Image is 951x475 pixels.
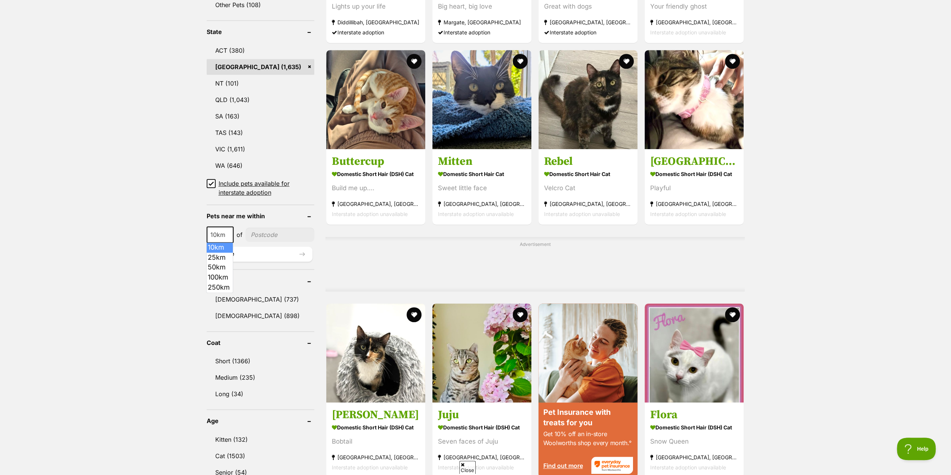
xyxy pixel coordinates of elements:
div: Snow Queen [650,437,738,447]
span: of [237,230,243,239]
strong: Domestic Short Hair (DSH) Cat [650,422,738,433]
a: QLD (1,043) [207,92,315,108]
li: 50km [207,262,232,272]
header: Gender [207,277,315,284]
strong: [GEOGRAPHIC_DATA], [GEOGRAPHIC_DATA] [438,199,526,209]
strong: [GEOGRAPHIC_DATA], [GEOGRAPHIC_DATA] [650,452,738,462]
h3: Flora [650,408,738,422]
h3: [PERSON_NAME] [332,408,420,422]
img: Venezia - Domestic Short Hair (DSH) Cat [645,50,744,149]
a: Medium (235) [207,370,315,385]
strong: [GEOGRAPHIC_DATA], [GEOGRAPHIC_DATA] [650,17,738,27]
span: Interstate adoption unavailable [650,211,726,218]
a: Kitten (132) [207,432,315,447]
button: favourite [407,307,422,322]
strong: [GEOGRAPHIC_DATA], [GEOGRAPHIC_DATA] [544,199,632,209]
img: Juju - Domestic Short Hair (DSH) Cat [432,303,531,402]
div: Sweet little face [438,183,526,194]
a: NT (101) [207,75,315,91]
span: 10km [207,226,234,243]
span: Interstate adoption unavailable [332,464,408,471]
img: Rebel - Domestic Short Hair Cat [538,50,637,149]
strong: [GEOGRAPHIC_DATA], [GEOGRAPHIC_DATA] [650,199,738,209]
div: Interstate adoption [544,27,632,37]
button: favourite [725,54,740,69]
div: Interstate adoption [332,27,420,37]
li: 25km [207,253,232,263]
button: favourite [725,307,740,322]
span: Interstate adoption unavailable [650,464,726,471]
div: Advertisement [325,237,744,292]
span: Interstate adoption unavailable [438,211,514,218]
strong: Domestic Short Hair Cat [438,169,526,180]
button: favourite [513,307,528,322]
span: Close [459,461,476,474]
strong: [GEOGRAPHIC_DATA], [GEOGRAPHIC_DATA] [438,452,526,462]
img: Gidget - Domestic Short Hair (DSH) Cat [326,303,425,402]
strong: [GEOGRAPHIC_DATA], [GEOGRAPHIC_DATA] [332,452,420,462]
h3: [GEOGRAPHIC_DATA] [650,155,738,169]
div: Playful [650,183,738,194]
span: Include pets available for interstate adoption [219,179,315,197]
a: Short (1366) [207,353,315,369]
header: State [207,28,315,35]
h3: Mitten [438,155,526,169]
strong: Margate, [GEOGRAPHIC_DATA] [438,17,526,27]
a: [GEOGRAPHIC_DATA] Domestic Short Hair (DSH) Cat Playful [GEOGRAPHIC_DATA], [GEOGRAPHIC_DATA] Inte... [645,149,744,225]
strong: Domestic Short Hair (DSH) Cat [332,422,420,433]
a: [DEMOGRAPHIC_DATA] (737) [207,292,315,307]
strong: Domestic Short Hair (DSH) Cat [332,169,420,180]
button: favourite [513,54,528,69]
a: Mitten Domestic Short Hair Cat Sweet little face [GEOGRAPHIC_DATA], [GEOGRAPHIC_DATA] Interstate ... [432,149,531,225]
a: WA (646) [207,158,315,173]
strong: Domestic Short Hair Cat [544,169,632,180]
span: 10km [207,229,233,240]
a: VIC (1,611) [207,141,315,157]
h3: Buttercup [332,155,420,169]
div: Build me up.... [332,183,420,194]
strong: [GEOGRAPHIC_DATA], [GEOGRAPHIC_DATA] [544,17,632,27]
a: Cat (1503) [207,448,315,464]
li: 10km [207,243,232,253]
span: Interstate adoption unavailable [332,211,408,218]
li: 100km [207,272,232,283]
header: Coat [207,339,315,346]
a: Buttercup Domestic Short Hair (DSH) Cat Build me up.... [GEOGRAPHIC_DATA], [GEOGRAPHIC_DATA] Inte... [326,149,425,225]
a: [DEMOGRAPHIC_DATA] (898) [207,308,315,324]
span: Interstate adoption unavailable [438,464,514,471]
button: Update [207,247,313,262]
button: favourite [619,54,634,69]
a: Rebel Domestic Short Hair Cat Velcro Cat [GEOGRAPHIC_DATA], [GEOGRAPHIC_DATA] Interstate adoption... [538,149,637,225]
img: Mitten - Domestic Short Hair Cat [432,50,531,149]
h3: Juju [438,408,526,422]
div: Big heart, big love [438,1,526,12]
div: Seven faces of Juju [438,437,526,447]
div: Velcro Cat [544,183,632,194]
strong: [GEOGRAPHIC_DATA], [GEOGRAPHIC_DATA] [332,199,420,209]
a: Long (34) [207,386,315,402]
div: Interstate adoption [438,27,526,37]
strong: Domestic Short Hair (DSH) Cat [438,422,526,433]
img: Buttercup - Domestic Short Hair (DSH) Cat [326,50,425,149]
div: Lights up your life [332,1,420,12]
strong: Diddillibah, [GEOGRAPHIC_DATA] [332,17,420,27]
div: Bobtail [332,437,420,447]
div: Your friendly ghost [650,1,738,12]
a: Include pets available for interstate adoption [207,179,315,197]
button: favourite [407,54,422,69]
img: Flora - Domestic Short Hair (DSH) Cat [645,303,744,402]
a: TAS (143) [207,125,315,141]
header: Age [207,417,315,424]
header: Pets near me within [207,213,315,219]
a: [GEOGRAPHIC_DATA] (1,635) [207,59,315,75]
span: Interstate adoption unavailable [544,211,620,218]
div: Great with dogs [544,1,632,12]
a: ACT (380) [207,43,315,58]
input: postcode [246,228,315,242]
span: Interstate adoption unavailable [650,29,726,36]
strong: Domestic Short Hair (DSH) Cat [650,169,738,180]
a: SA (163) [207,108,315,124]
h3: Rebel [544,155,632,169]
li: 250km [207,283,232,293]
iframe: Help Scout Beacon - Open [897,438,936,460]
